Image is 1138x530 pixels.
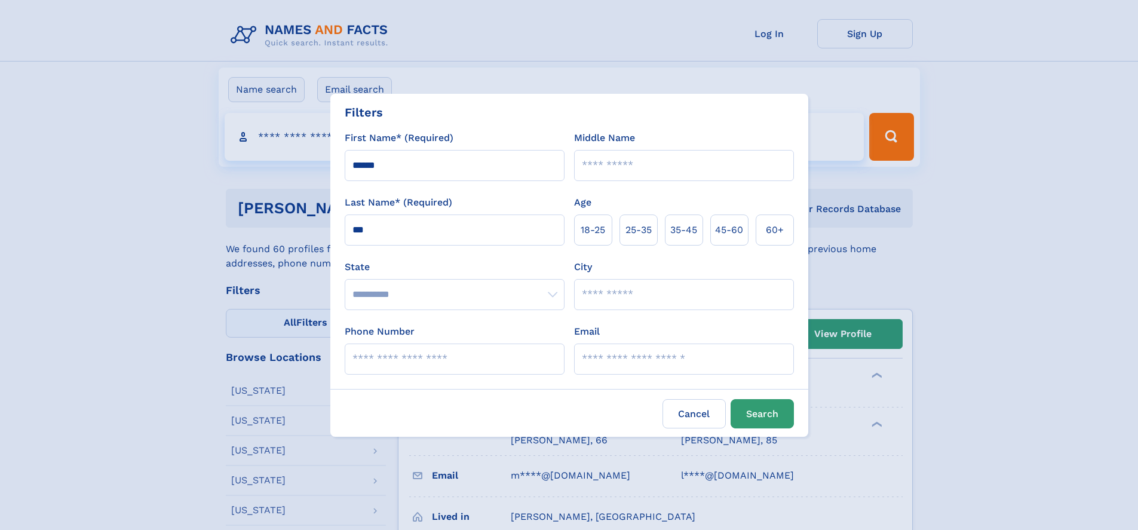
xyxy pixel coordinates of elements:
label: Cancel [662,399,726,428]
span: 45‑60 [715,223,743,237]
span: 60+ [766,223,784,237]
div: Filters [345,103,383,121]
label: Phone Number [345,324,415,339]
label: Middle Name [574,131,635,145]
label: Email [574,324,600,339]
button: Search [731,399,794,428]
span: 18‑25 [581,223,605,237]
label: Age [574,195,591,210]
label: City [574,260,592,274]
span: 25‑35 [625,223,652,237]
label: First Name* (Required) [345,131,453,145]
label: Last Name* (Required) [345,195,452,210]
span: 35‑45 [670,223,697,237]
label: State [345,260,565,274]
